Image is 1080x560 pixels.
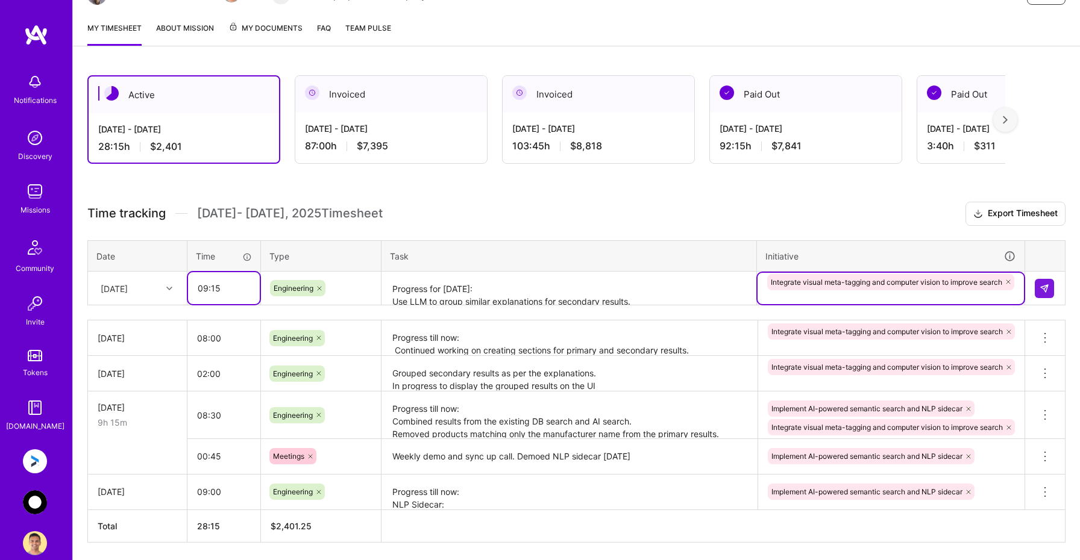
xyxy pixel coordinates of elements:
span: Integrate visual meta-tagging and computer vision to improve search [771,278,1002,287]
i: icon Chevron [166,285,172,291]
span: Engineering [273,334,313,343]
span: My Documents [228,22,303,35]
div: Community [16,262,54,275]
img: bell [23,70,47,94]
img: Invoiced [512,86,527,100]
span: Implement AI-powered semantic search and NLP sidecar [771,404,962,413]
div: [DATE] [98,332,177,344]
span: $ 2,401.25 [271,521,312,531]
div: [DATE] [98,485,177,498]
img: User Avatar [23,531,47,555]
div: [DATE] [101,282,128,294]
div: [DATE] - [DATE] [512,122,685,135]
span: Meetings [273,452,304,461]
input: HH:MM [188,272,260,304]
img: Anguleris: BIMsmart AI MVP [23,449,47,473]
a: AnyTeam: Team for AI-Powered Sales Platform [20,490,50,514]
textarea: Weekly demo and sync up call. Demoed NLP sidecar [DATE] [383,440,756,473]
div: [DATE] - [DATE] [305,122,477,135]
img: logo [24,24,48,46]
div: 92:15 h [720,140,892,152]
span: $7,395 [357,140,388,152]
input: HH:MM [187,358,260,390]
a: FAQ [317,22,331,46]
a: User Avatar [20,531,50,555]
div: 28:15 h [98,140,269,153]
span: Engineering [273,487,313,496]
div: [DATE] - [DATE] [98,123,269,135]
div: 87:00 h [305,140,477,152]
div: Paid Out [710,76,902,113]
div: Time [196,250,252,263]
span: Integrate visual meta-tagging and computer vision to improve search [771,423,1003,432]
i: icon Download [973,208,983,220]
span: Integrate visual meta-tagging and computer vision to improve search [771,362,1003,372]
input: HH:MM [187,322,260,354]
img: tokens [28,350,42,361]
div: Notifications [14,94,57,107]
span: Engineering [274,284,313,293]
span: Time tracking [87,206,166,221]
img: guide book [23,396,47,420]
span: Implement AI-powered semantic search and NLP sidecar [771,487,962,496]
span: Engineering [273,369,313,378]
th: 28:15 [187,509,261,542]
img: teamwork [23,179,47,204]
button: Export Timesheet [965,202,1066,226]
img: discovery [23,126,47,150]
img: Invite [23,291,47,316]
div: Discovery [18,150,52,163]
span: Integrate visual meta-tagging and computer vision to improve search [771,327,1003,336]
textarea: Grouped secondary results as per the explanations. In progress to display the grouped results on ... [383,357,756,390]
div: [DOMAIN_NAME] [6,420,64,432]
th: Date [88,240,187,272]
div: Initiative [765,249,1016,263]
span: $311 [974,140,996,152]
div: Active [89,76,279,113]
div: 103:45 h [512,140,685,152]
th: Type [261,240,381,272]
div: Invoiced [295,76,487,113]
div: [DATE] - [DATE] [720,122,892,135]
a: About Mission [156,22,214,46]
input: HH:MM [187,399,260,431]
div: [DATE] [98,367,177,380]
input: HH:MM [187,476,260,508]
img: Invoiced [305,86,319,100]
a: My Documents [228,22,303,46]
th: Total [88,509,187,542]
div: Tokens [23,366,48,379]
div: Missions [20,204,50,216]
th: Task [381,240,757,272]
div: Invite [26,316,45,328]
span: [DATE] - [DATE] , 2025 Timesheet [197,206,383,221]
a: My timesheet [87,22,142,46]
input: HH:MM [187,440,260,472]
img: Submit [1040,284,1049,293]
span: $7,841 [771,140,802,152]
span: Engineering [273,411,313,420]
img: Community [20,233,49,262]
textarea: Progress till now: NLP Sidecar: Implemented the UI for the chat conversation with the user. Added... [383,476,756,509]
img: Paid Out [927,86,941,100]
div: Invoiced [503,76,694,113]
span: $8,818 [570,140,602,152]
a: Anguleris: BIMsmart AI MVP [20,449,50,473]
textarea: Progress for [DATE]: Use LLM to group similar explanations for secondary results. Group secondary... [383,273,755,305]
div: null [1035,279,1055,298]
img: AnyTeam: Team for AI-Powered Sales Platform [23,490,47,514]
span: Implement AI-powered semantic search and NLP sidecar [771,452,962,461]
div: 9h 15m [98,416,177,429]
img: right [1003,116,1008,124]
textarea: Progress till now: Combined results from the existing DB search and AI search. Removed products m... [383,393,756,438]
span: $2,401 [150,140,182,153]
div: [DATE] [98,401,177,414]
textarea: Progress till now: Continued working on creating sections for primary and secondary results. Yet ... [383,322,756,355]
a: Team Pulse [345,22,391,46]
span: Team Pulse [345,23,391,33]
img: Paid Out [720,86,734,100]
img: Active [104,86,119,101]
